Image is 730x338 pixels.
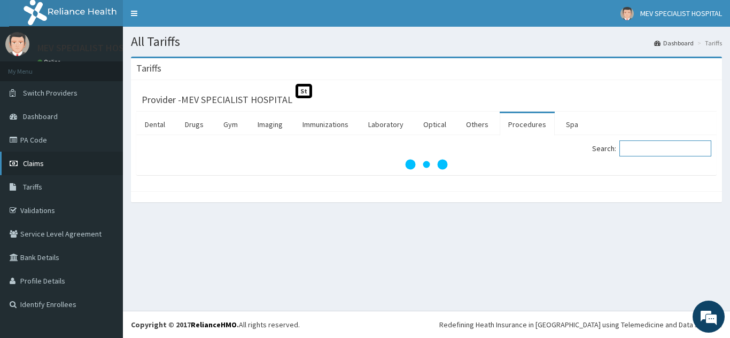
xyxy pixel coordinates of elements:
h3: Tariffs [136,64,161,73]
a: RelianceHMO [191,320,237,329]
a: Online [37,58,63,66]
textarea: Type your message and hit 'Enter' [5,225,204,262]
h3: Provider - MEV SPECIALIST HOSPITAL [142,95,292,105]
div: Minimize live chat window [175,5,201,31]
span: MEV SPECIALIST HOSPITAL [640,9,722,18]
div: Chat with us now [56,60,180,74]
a: Drugs [176,113,212,136]
label: Search: [592,140,711,156]
img: User Image [620,7,634,20]
a: Immunizations [294,113,357,136]
p: MEV SPECIALIST HOSPITAL [37,43,147,53]
div: Redefining Heath Insurance in [GEOGRAPHIC_DATA] using Telemedicine and Data Science! [439,319,722,330]
a: Laboratory [360,113,412,136]
h1: All Tariffs [131,35,722,49]
span: Claims [23,159,44,168]
footer: All rights reserved. [123,311,730,338]
svg: audio-loading [405,143,448,186]
span: We're online! [62,101,147,209]
a: Procedures [500,113,555,136]
span: Tariffs [23,182,42,192]
span: St [296,84,312,98]
a: Spa [557,113,587,136]
a: Others [457,113,497,136]
span: Switch Providers [23,88,77,98]
a: Dashboard [654,38,694,48]
a: Optical [415,113,455,136]
a: Gym [215,113,246,136]
img: User Image [5,32,29,56]
span: Dashboard [23,112,58,121]
img: d_794563401_company_1708531726252_794563401 [20,53,43,80]
li: Tariffs [695,38,722,48]
a: Imaging [249,113,291,136]
a: Dental [136,113,174,136]
input: Search: [619,140,711,156]
strong: Copyright © 2017 . [131,320,239,329]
